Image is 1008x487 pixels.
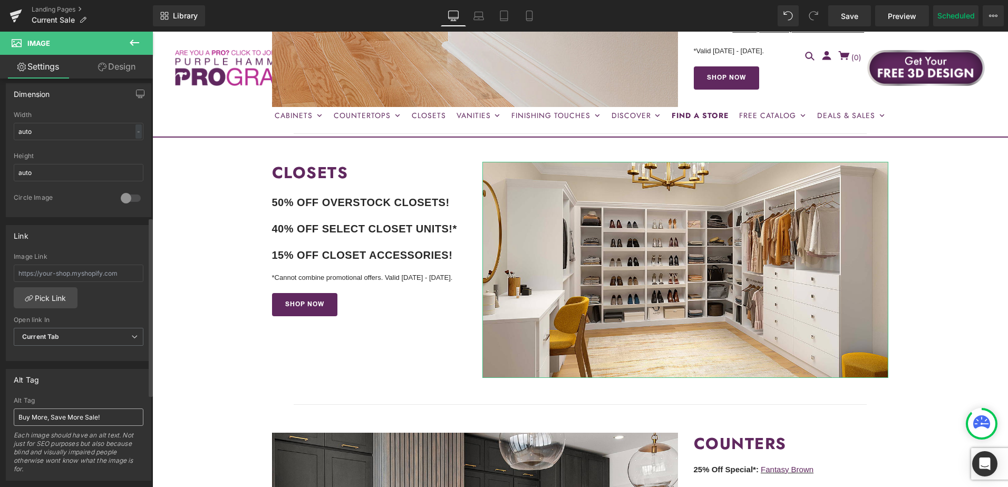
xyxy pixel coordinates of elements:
div: Image Link [14,253,143,260]
a: SHOP NOW [541,35,607,58]
b: 50% OFF OVERSTOCK CLOSETS! [120,165,297,177]
span: Save [841,11,858,22]
div: Link [14,226,28,240]
p: *Cannot combine promotional offers. Valid [DATE] - [DATE]. [120,242,315,251]
img: Buy More, Save More Sale! [330,130,736,346]
button: Scheduled [933,5,978,26]
span: SHOP NOW [555,43,594,50]
div: Dimension [14,84,50,99]
button: Undo [778,5,799,26]
input: auto [14,123,143,140]
div: Open Intercom Messenger [972,451,997,476]
div: Circle Image [14,193,110,204]
span: Current Sale [32,16,75,24]
a: SHOP NOW [120,261,185,285]
b: Current Tab [22,333,60,340]
div: Open link In [14,316,143,324]
a: Preview [875,5,929,26]
div: Each image should have an alt text. Not just for SEO purposes but also because blind and visually... [14,431,143,480]
b: 40% OFF SELECT CLOSET UNITS!* [120,191,305,203]
a: Pick Link [14,287,77,308]
span: Library [173,11,198,21]
b: 15% OFF CLOSET ACCESSORIES! [120,218,301,229]
div: Alt Tag [14,397,143,404]
a: Laptop [466,5,491,26]
span: Preview [888,11,916,22]
button: Redo [803,5,824,26]
div: Width [14,111,143,119]
strong: CLOSETS [120,130,196,152]
div: - [135,124,142,139]
input: auto [14,164,143,181]
input: https://your-shop.myshopify.com [14,265,143,282]
p: *Valid [DATE] - [DATE]. [541,15,736,24]
a: Tablet [491,5,517,26]
a: New Library [153,5,205,26]
a: Design [79,55,155,79]
button: More [983,5,1004,26]
span: 20% Off Savings Event*: [541,454,633,463]
strong: COUNTERS [541,401,634,423]
div: Alt Tag [14,369,39,384]
input: Your alt tags go here [14,408,143,426]
span: 25% Off Special* [541,433,604,442]
span: Image [27,39,50,47]
a: Desktop [441,5,466,26]
a: Mobile [517,5,542,26]
span: : [604,433,606,442]
a: Fantasy Brown [608,433,661,442]
div: Height [14,152,143,160]
span: SHOP NOW [133,269,172,277]
a: Landing Pages [32,5,153,14]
